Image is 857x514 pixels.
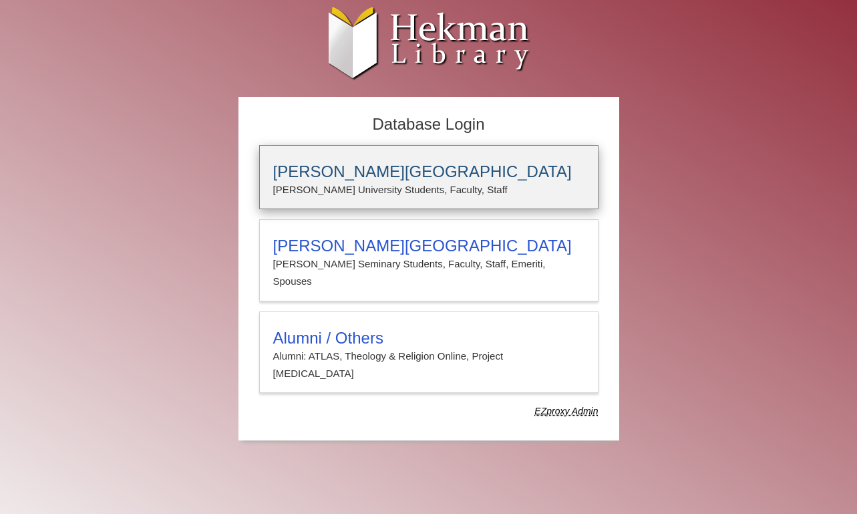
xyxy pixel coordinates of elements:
p: [PERSON_NAME] University Students, Faculty, Staff [273,181,584,199]
h2: Database Login [252,111,605,138]
h3: [PERSON_NAME][GEOGRAPHIC_DATA] [273,162,584,181]
h3: Alumni / Others [273,329,584,348]
h3: [PERSON_NAME][GEOGRAPHIC_DATA] [273,237,584,255]
p: Alumni: ATLAS, Theology & Religion Online, Project [MEDICAL_DATA] [273,348,584,383]
summary: Alumni / OthersAlumni: ATLAS, Theology & Religion Online, Project [MEDICAL_DATA] [273,329,584,383]
a: [PERSON_NAME][GEOGRAPHIC_DATA][PERSON_NAME] University Students, Faculty, Staff [259,145,598,209]
dfn: Use Alumni login [534,406,598,416]
a: [PERSON_NAME][GEOGRAPHIC_DATA][PERSON_NAME] Seminary Students, Faculty, Staff, Emeriti, Spouses [259,219,598,301]
p: [PERSON_NAME] Seminary Students, Faculty, Staff, Emeriti, Spouses [273,255,584,291]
